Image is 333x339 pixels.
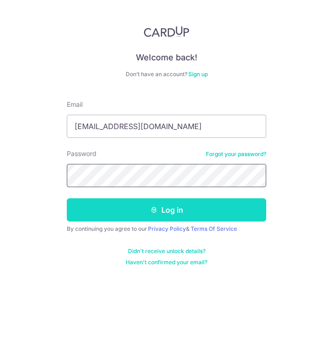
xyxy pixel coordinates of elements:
[67,115,266,138] input: Enter your Email
[126,259,207,266] a: Haven't confirmed your email?
[67,100,83,109] label: Email
[206,150,266,158] a: Forgot your password?
[148,225,186,232] a: Privacy Policy
[67,225,266,233] div: By continuing you agree to our &
[191,225,237,232] a: Terms Of Service
[67,198,266,222] button: Log in
[67,52,266,63] h4: Welcome back!
[67,149,96,158] label: Password
[128,248,205,255] a: Didn't receive unlock details?
[144,26,189,37] img: CardUp Logo
[188,71,208,78] a: Sign up
[67,71,266,78] div: Don’t have an account?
